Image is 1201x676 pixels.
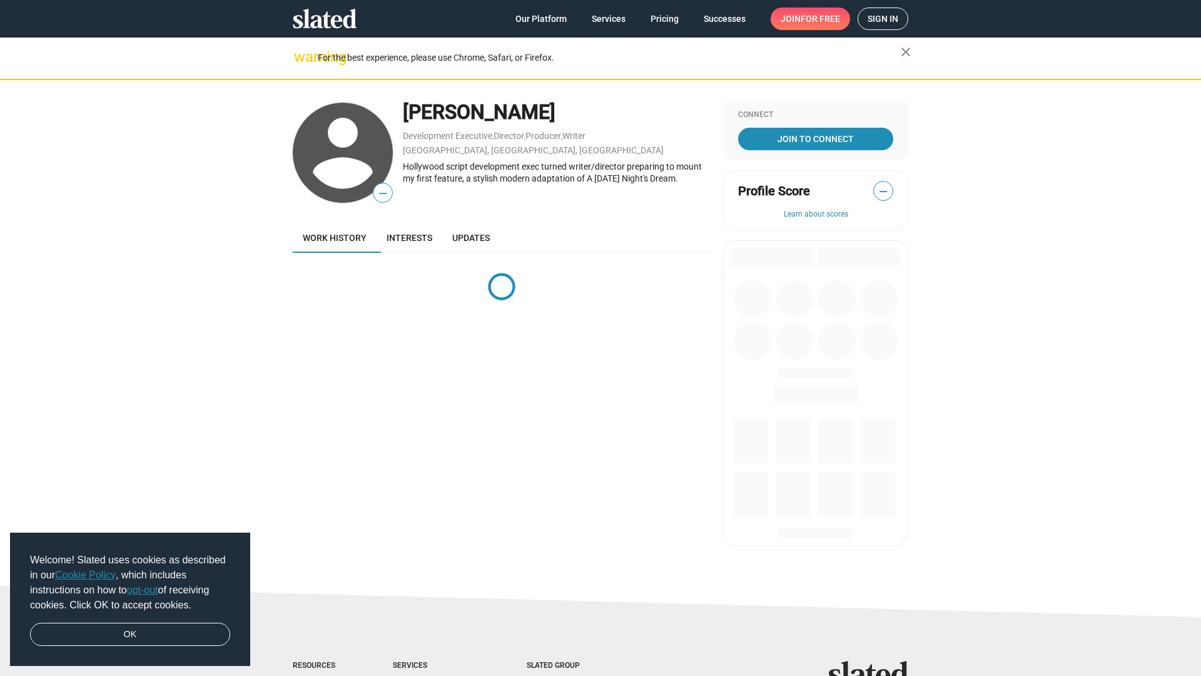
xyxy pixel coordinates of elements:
a: Successes [694,8,756,30]
span: Profile Score [738,183,810,200]
span: Work history [303,233,367,243]
a: Services [582,8,636,30]
a: Producer [525,131,561,141]
div: [PERSON_NAME] [403,99,711,126]
a: Work history [293,223,377,253]
span: — [373,185,392,202]
span: , [561,133,562,140]
div: cookieconsent [10,533,250,667]
a: Sign in [858,8,908,30]
a: Our Platform [505,8,577,30]
span: , [524,133,525,140]
mat-icon: warning [294,49,309,64]
a: opt-out [127,585,158,595]
a: Joinfor free [771,8,850,30]
span: Our Platform [515,8,567,30]
a: Join To Connect [738,128,893,150]
div: Resources [293,661,343,671]
span: Interests [387,233,432,243]
a: Interests [377,223,442,253]
a: Updates [442,223,500,253]
div: For the best experience, please use Chrome, Safari, or Firefox. [318,49,901,66]
div: Hollywood script development exec turned writer/director preparing to mount my first feature, a s... [403,161,711,184]
a: Director [494,131,524,141]
span: Join [781,8,840,30]
mat-icon: close [898,44,913,59]
a: Development Executive [403,131,492,141]
a: [GEOGRAPHIC_DATA], [GEOGRAPHIC_DATA], [GEOGRAPHIC_DATA] [403,145,664,155]
span: — [874,183,893,200]
a: Cookie Policy [55,570,116,580]
span: Join To Connect [741,128,891,150]
span: Successes [704,8,746,30]
span: Services [592,8,626,30]
span: Welcome! Slated uses cookies as described in our , which includes instructions on how to of recei... [30,553,230,613]
div: Services [393,661,477,671]
span: for free [801,8,840,30]
span: Sign in [868,8,898,29]
span: , [492,133,494,140]
a: Writer [562,131,585,141]
span: Pricing [651,8,679,30]
span: Updates [452,233,490,243]
div: Connect [738,110,893,120]
div: Slated Group [527,661,612,671]
a: dismiss cookie message [30,623,230,647]
a: Pricing [641,8,689,30]
button: Learn about scores [738,210,893,220]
